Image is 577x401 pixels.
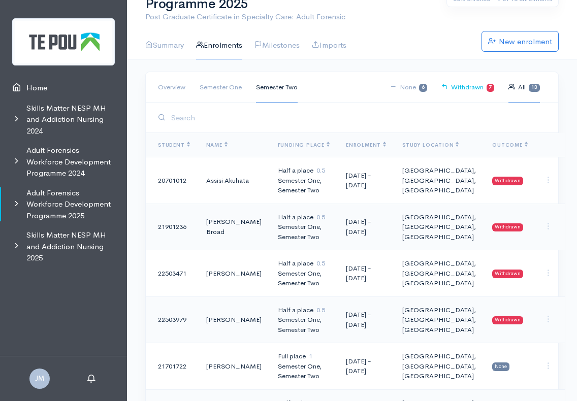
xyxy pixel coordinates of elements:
[492,316,523,324] span: Withdrawn
[270,343,338,390] td: Full place
[198,250,270,297] td: [PERSON_NAME]
[198,343,270,390] td: [PERSON_NAME]
[196,31,242,60] a: Enrolments
[29,369,50,389] span: JM
[390,72,427,103] a: None6
[146,157,198,204] td: 20701012
[29,373,50,383] a: JM
[270,204,338,250] td: Half a place
[206,142,228,148] span: Name
[346,142,386,148] span: Enrolment
[200,72,242,103] a: Semester One
[270,296,338,343] td: Half a place
[482,31,559,52] a: New enrolment
[394,250,484,297] td: [GEOGRAPHIC_DATA], [GEOGRAPHIC_DATA], [GEOGRAPHIC_DATA]
[278,315,330,335] div: Semester One, Semester Two
[198,204,270,250] td: [PERSON_NAME] Broad
[338,157,394,204] td: [DATE] - [DATE]
[168,107,546,128] input: Search
[394,157,484,204] td: [GEOGRAPHIC_DATA], [GEOGRAPHIC_DATA], [GEOGRAPHIC_DATA]
[146,204,198,250] td: 21901236
[531,84,537,90] b: 13
[492,177,523,185] span: Withdrawn
[270,157,338,204] td: Half a place
[145,11,434,23] p: Post Graduate Certificate in Specialty Care: Adult Forensic
[312,31,346,60] a: Imports
[198,296,270,343] td: [PERSON_NAME]
[394,204,484,250] td: [GEOGRAPHIC_DATA], [GEOGRAPHIC_DATA], [GEOGRAPHIC_DATA]
[489,84,492,90] b: 7
[198,157,270,204] td: Assisi Akuhata
[492,142,528,148] span: Outcome
[338,343,394,390] td: [DATE] - [DATE]
[278,176,330,195] div: Semester One, Semester Two
[316,259,325,268] span: 0.5
[394,343,484,390] td: [GEOGRAPHIC_DATA], [GEOGRAPHIC_DATA], [GEOGRAPHIC_DATA]
[146,343,198,390] td: 21701722
[146,296,198,343] td: 22503979
[338,296,394,343] td: [DATE] - [DATE]
[316,213,325,221] span: 0.5
[158,142,190,148] span: Student
[441,72,495,103] a: Withdrawn7
[422,84,425,90] b: 6
[492,362,509,371] span: None
[316,306,325,314] span: 0.5
[338,204,394,250] td: [DATE] - [DATE]
[278,269,330,288] div: Semester One, Semester Two
[309,352,312,360] span: 1
[394,296,484,343] td: [GEOGRAPHIC_DATA], [GEOGRAPHIC_DATA], [GEOGRAPHIC_DATA]
[316,166,325,175] span: 0.5
[12,18,115,65] img: Te Pou
[146,250,198,297] td: 22503471
[254,31,300,60] a: Milestones
[278,142,330,148] span: Funding Place
[508,72,540,103] a: All13
[145,31,184,60] a: Summary
[270,250,338,297] td: Half a place
[402,142,459,148] span: Study Location
[158,72,185,103] a: Overview
[492,270,523,278] span: Withdrawn
[338,250,394,297] td: [DATE] - [DATE]
[278,222,330,242] div: Semester One, Semester Two
[492,223,523,231] span: Withdrawn
[278,361,330,381] div: Semester One, Semester Two
[256,72,298,103] a: Semester Two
